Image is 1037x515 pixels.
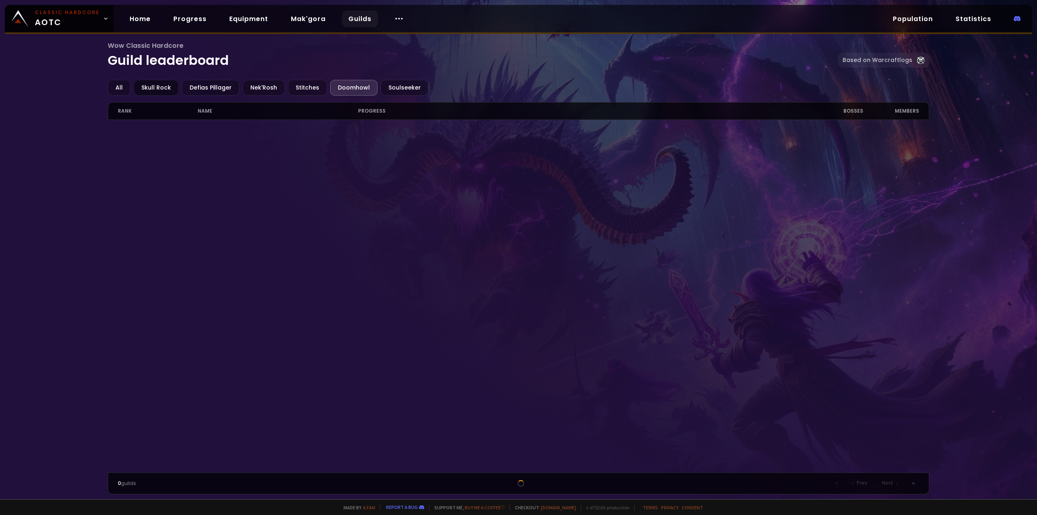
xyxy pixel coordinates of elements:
[510,504,576,511] span: Checkout
[949,11,998,27] a: Statistics
[35,9,100,16] small: Classic Hardcore
[284,11,332,27] a: Mak'gora
[358,103,799,120] div: progress
[386,504,418,510] a: Report a bug
[465,504,505,511] a: Buy me a coffee
[108,41,838,51] span: Wow Classic Hardcore
[339,504,375,511] span: Made by
[882,479,893,487] span: Next
[917,57,924,64] img: Warcraftlog
[581,504,629,511] span: v. d752d5 - production
[429,504,505,511] span: Support me,
[541,504,576,511] a: [DOMAIN_NAME]
[886,11,939,27] a: Population
[661,504,679,511] a: Privacy
[167,11,213,27] a: Progress
[108,80,130,96] div: All
[863,103,920,120] div: members
[223,11,275,27] a: Equipment
[243,80,285,96] div: Nek'Rosh
[118,480,318,487] div: guilds
[123,11,157,27] a: Home
[643,504,658,511] a: Terms
[182,80,239,96] div: Defias Pillager
[838,53,929,68] a: Based on Warcraftlogs
[108,41,838,70] h1: Guild leaderboard
[35,9,100,28] span: AOTC
[330,80,378,96] div: Doomhowl
[363,504,375,511] a: a fan
[198,103,358,120] div: name
[118,480,121,487] span: 0
[682,504,703,511] a: Consent
[118,103,198,120] div: rank
[381,80,429,96] div: Soulseeker
[288,80,327,96] div: Stitches
[857,479,867,487] span: Prev
[134,80,179,96] div: Skull Rock
[5,5,113,32] a: Classic HardcoreAOTC
[799,103,863,120] div: Bosses
[342,11,378,27] a: Guilds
